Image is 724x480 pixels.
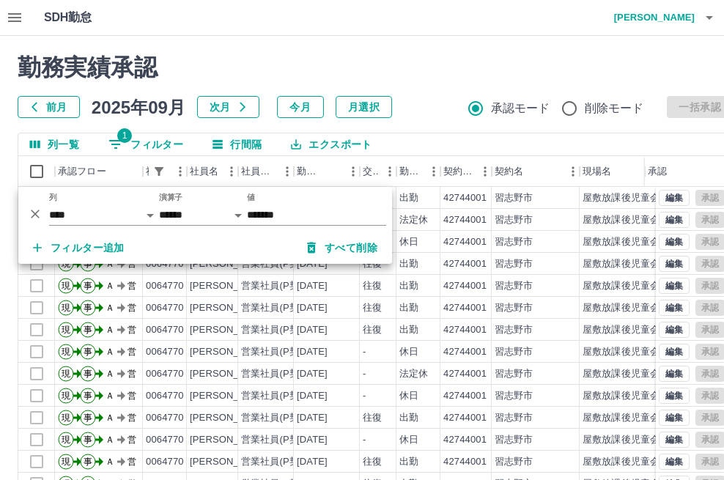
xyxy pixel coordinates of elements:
div: フィルター表示 [18,187,392,264]
div: 屋敷放課後児童会 [583,411,660,425]
text: 営 [128,435,136,445]
text: Ａ [106,457,114,467]
div: 社員区分 [238,156,294,187]
div: [DATE] [297,455,328,469]
div: 屋敷放課後児童会 [583,279,660,293]
button: メニュー [342,160,364,182]
text: Ａ [106,413,114,423]
button: フィルター表示 [97,133,195,155]
div: 習志野市 [495,455,533,469]
button: メニュー [169,160,191,182]
div: 承認フロー [58,156,106,187]
button: ソート [322,161,342,182]
div: [DATE] [297,345,328,359]
button: 編集 [659,344,690,360]
div: 屋敷放課後児童会 [583,257,660,271]
div: 0064770 [146,455,184,469]
h5: 2025年09月 [92,96,185,118]
div: 往復 [363,323,382,337]
button: 前月 [18,96,80,118]
div: 交通費 [363,156,379,187]
text: 事 [84,369,92,379]
button: フィルター追加 [21,235,136,261]
text: 現 [62,391,70,401]
div: - [363,433,366,447]
button: フィルター表示 [149,161,169,182]
div: 社員番号 [143,156,187,187]
div: 0064770 [146,389,184,403]
text: 事 [84,413,92,423]
div: [PERSON_NAME] [190,323,270,337]
button: 列選択 [18,133,91,155]
div: 勤務区分 [396,156,440,187]
button: 編集 [659,278,690,294]
div: 出勤 [399,301,418,315]
button: メニュー [423,160,445,182]
text: Ａ [106,303,114,313]
div: 習志野市 [495,323,533,337]
text: 営 [128,347,136,357]
div: 契約名 [492,156,580,187]
div: 習志野市 [495,301,533,315]
div: 契約名 [495,156,523,187]
div: 社員区分 [241,156,276,187]
div: 習志野市 [495,345,533,359]
div: [DATE] [297,433,328,447]
div: 屋敷放課後児童会 [583,235,660,249]
div: 交通費 [360,156,396,187]
div: 営業社員(P契約) [241,301,312,315]
text: 現 [62,413,70,423]
text: 営 [128,303,136,313]
text: 事 [84,347,92,357]
button: エクスポート [279,133,383,155]
button: 行間隔 [201,133,273,155]
div: 往復 [363,411,382,425]
button: 編集 [659,388,690,404]
button: 編集 [659,432,690,448]
div: 休日 [399,345,418,359]
div: 1件のフィルターを適用中 [149,161,169,182]
button: 編集 [659,234,690,250]
div: 42744001 [443,433,487,447]
div: - [363,367,366,381]
button: 今月 [277,96,324,118]
text: 現 [62,347,70,357]
div: [DATE] [297,367,328,381]
div: 42744001 [443,323,487,337]
text: Ａ [106,369,114,379]
div: 0064770 [146,279,184,293]
label: 列 [49,192,57,203]
div: 42744001 [443,301,487,315]
div: 出勤 [399,279,418,293]
div: 0064770 [146,367,184,381]
div: [PERSON_NAME] [190,455,270,469]
div: 勤務日 [294,156,360,187]
div: 習志野市 [495,411,533,425]
button: 月選択 [336,96,392,118]
div: 出勤 [399,323,418,337]
div: 習志野市 [495,191,533,205]
div: 休日 [399,389,418,403]
div: 営業社員(P契約) [241,279,312,293]
text: 事 [84,303,92,313]
div: 42744001 [443,367,487,381]
div: 0064770 [146,433,184,447]
div: 習志野市 [495,433,533,447]
div: 屋敷放課後児童会 [583,367,660,381]
div: 42744001 [443,411,487,425]
div: 承認 [648,156,667,187]
text: 現 [62,281,70,291]
div: [DATE] [297,323,328,337]
div: 往復 [363,455,382,469]
button: 編集 [659,410,690,426]
div: 往復 [363,279,382,293]
text: 現 [62,303,70,313]
text: 事 [84,435,92,445]
div: 42744001 [443,279,487,293]
div: [DATE] [297,389,328,403]
text: 現 [62,369,70,379]
text: 事 [84,325,92,335]
label: 演算子 [159,192,182,203]
div: 屋敷放課後児童会 [583,213,660,227]
div: 営業社員(P契約) [241,433,312,447]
